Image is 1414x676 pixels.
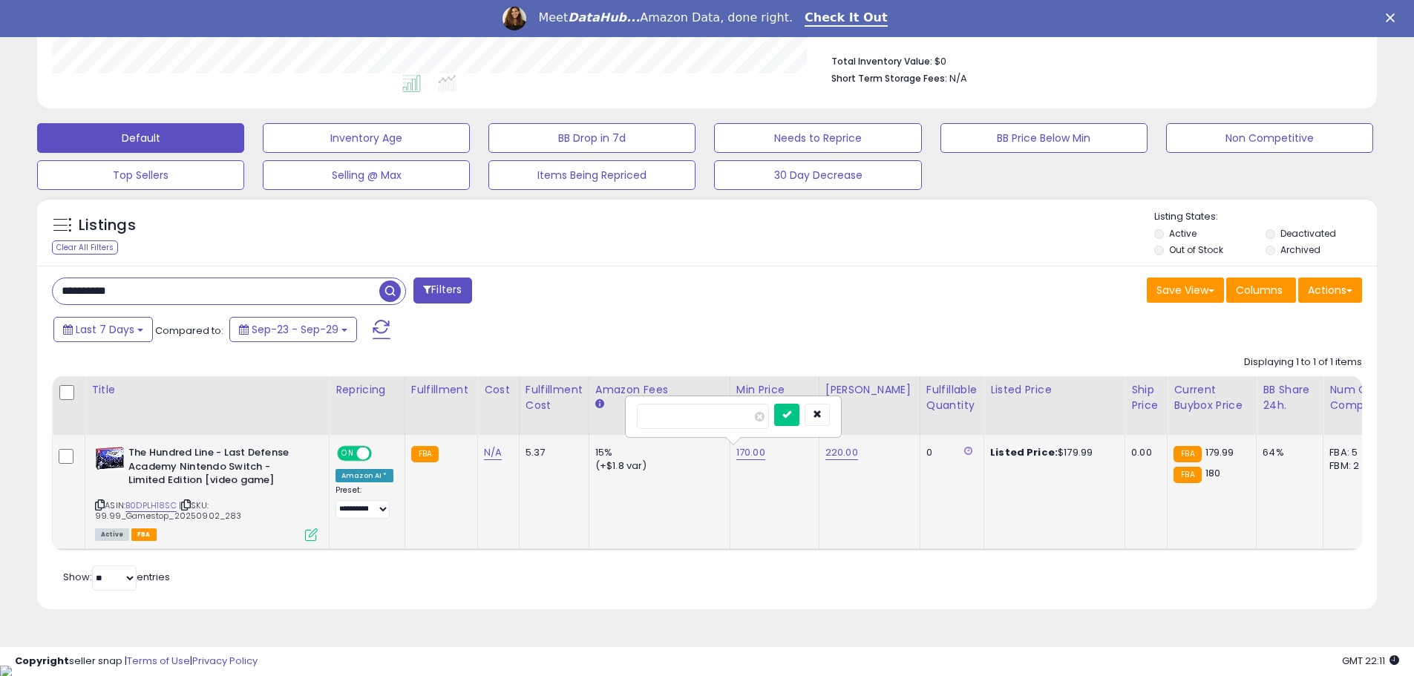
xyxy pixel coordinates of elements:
div: $179.99 [990,446,1113,459]
div: 5.37 [526,446,577,459]
label: Out of Stock [1169,243,1223,256]
div: 15% [595,446,719,459]
span: 179.99 [1205,445,1234,459]
button: Sep-23 - Sep-29 [229,317,357,342]
div: Cost [484,382,513,398]
span: Sep-23 - Sep-29 [252,322,338,337]
div: FBA: 5 [1329,446,1378,459]
span: Show: entries [63,570,170,584]
a: Terms of Use [127,654,190,668]
div: Title [91,382,323,398]
div: Displaying 1 to 1 of 1 items [1244,355,1362,370]
span: Compared to: [155,324,223,338]
div: Fulfillment Cost [526,382,583,413]
div: Fulfillable Quantity [926,382,978,413]
p: Listing States: [1154,210,1377,224]
span: | SKU: 99.99_Gamestop_20250902_283 [95,499,242,522]
span: N/A [949,71,967,85]
div: 64% [1263,446,1312,459]
div: seller snap | | [15,654,258,669]
i: DataHub... [568,10,640,24]
div: 0.00 [1131,446,1156,459]
label: Active [1169,227,1197,240]
button: BB Price Below Min [940,123,1148,153]
span: All listings currently available for purchase on Amazon [95,528,129,541]
a: B0DPLH18SC [125,499,177,512]
button: Last 7 Days [53,317,153,342]
img: 51PnBPy8hrL._SL40_.jpg [95,446,125,470]
span: 2025-10-7 22:11 GMT [1342,654,1399,668]
div: Listed Price [990,382,1119,398]
div: Num of Comp. [1329,382,1384,413]
b: Total Inventory Value: [831,55,932,68]
button: Filters [413,278,471,303]
b: Short Term Storage Fees: [831,72,947,85]
div: Amazon Fees [595,382,724,398]
button: Items Being Repriced [488,160,695,190]
div: (+$1.8 var) [595,459,719,473]
button: Columns [1226,278,1296,303]
li: $0 [831,51,1351,69]
button: Top Sellers [37,160,244,190]
button: BB Drop in 7d [488,123,695,153]
label: Archived [1280,243,1320,256]
div: Repricing [336,382,399,398]
button: Save View [1147,278,1224,303]
div: 0 [926,446,972,459]
a: 170.00 [736,445,765,460]
strong: Copyright [15,654,69,668]
b: The Hundred Line - Last Defense Academy Nintendo Switch - Limited Edition [video game] [128,446,309,491]
small: FBA [1174,446,1201,462]
button: Non Competitive [1166,123,1373,153]
button: Actions [1298,278,1362,303]
label: Deactivated [1280,227,1336,240]
div: FBM: 2 [1329,459,1378,473]
div: Amazon AI * [336,469,393,482]
button: 30 Day Decrease [714,160,921,190]
button: Default [37,123,244,153]
h5: Listings [79,215,136,236]
img: Profile image for Georgie [503,7,526,30]
button: Needs to Reprice [714,123,921,153]
div: Close [1386,13,1401,22]
span: Columns [1236,283,1283,298]
div: Min Price [736,382,813,398]
div: Fulfillment [411,382,471,398]
a: N/A [484,445,502,460]
a: Check It Out [805,10,888,27]
div: Ship Price [1131,382,1161,413]
small: FBA [1174,467,1201,483]
span: 180 [1205,466,1220,480]
small: FBA [411,446,439,462]
span: Last 7 Days [76,322,134,337]
div: ASIN: [95,446,318,539]
span: OFF [370,447,393,460]
a: Privacy Policy [192,654,258,668]
div: Clear All Filters [52,240,118,255]
span: ON [338,447,357,460]
div: [PERSON_NAME] [825,382,914,398]
div: BB Share 24h. [1263,382,1317,413]
a: 220.00 [825,445,858,460]
small: Amazon Fees. [595,398,604,411]
button: Selling @ Max [263,160,470,190]
button: Inventory Age [263,123,470,153]
div: Preset: [336,485,393,519]
div: Current Buybox Price [1174,382,1250,413]
div: Meet Amazon Data, done right. [538,10,793,25]
b: Listed Price: [990,445,1058,459]
span: FBA [131,528,157,541]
